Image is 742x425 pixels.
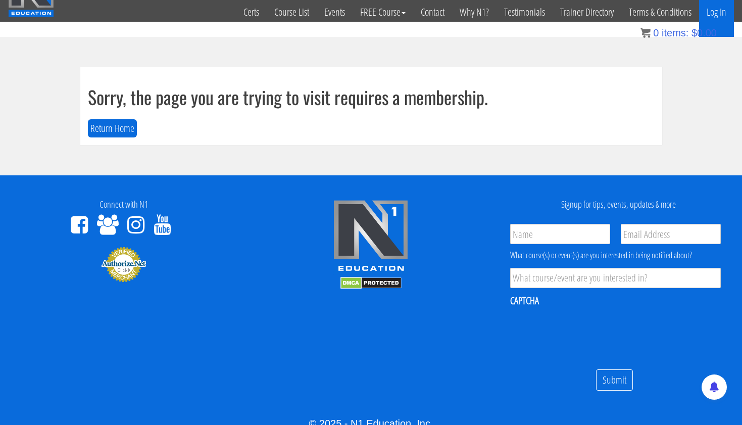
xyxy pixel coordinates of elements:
span: 0 [653,27,659,38]
img: Authorize.Net Merchant - Click to Verify [101,246,146,282]
span: items: [662,27,688,38]
span: $ [691,27,697,38]
iframe: reCAPTCHA [510,314,664,353]
input: What course/event are you interested in? [510,268,721,288]
button: Return Home [88,119,137,138]
img: n1-edu-logo [333,200,409,274]
a: 0 items: $0.00 [640,27,717,38]
h1: Sorry, the page you are trying to visit requires a membership. [88,87,655,107]
h4: Signup for tips, events, updates & more [502,200,734,210]
div: What course(s) or event(s) are you interested in being notified about? [510,249,721,261]
input: Name [510,224,610,244]
input: Email Address [621,224,721,244]
bdi: 0.00 [691,27,717,38]
label: CAPTCHA [510,294,539,307]
input: Submit [596,369,633,391]
img: DMCA.com Protection Status [340,277,402,289]
img: icon11.png [640,28,651,38]
h4: Connect with N1 [8,200,240,210]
